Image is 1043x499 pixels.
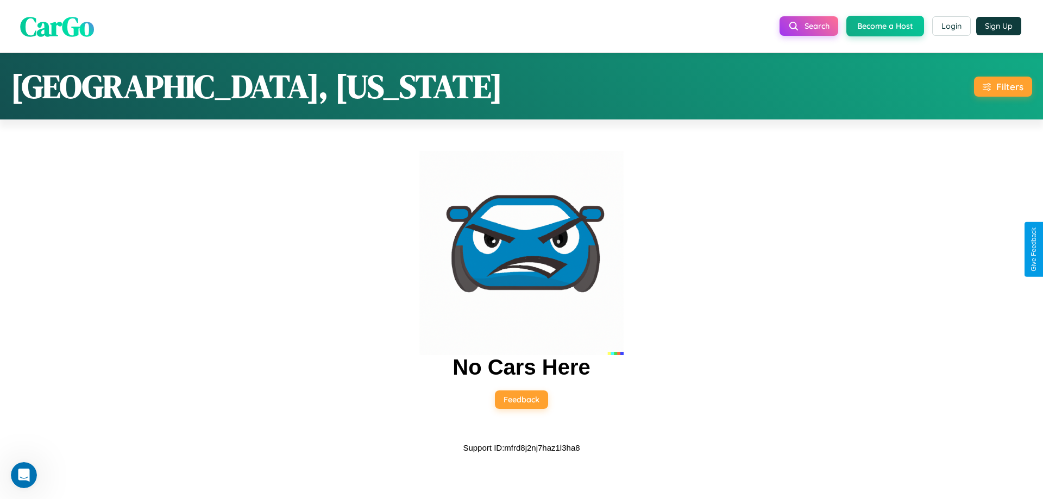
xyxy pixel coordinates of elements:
button: Sign Up [976,17,1021,35]
button: Filters [974,77,1032,97]
button: Become a Host [846,16,924,36]
div: Filters [996,81,1023,92]
h1: [GEOGRAPHIC_DATA], [US_STATE] [11,64,502,109]
button: Feedback [495,390,548,409]
p: Support ID: mfrd8j2nj7haz1l3ha8 [463,440,580,455]
h2: No Cars Here [453,355,590,380]
div: Give Feedback [1030,228,1038,271]
button: Login [932,16,971,36]
iframe: Intercom live chat [11,462,37,488]
img: car [419,151,624,355]
span: CarGo [20,7,94,45]
button: Search [780,16,838,36]
span: Search [805,21,830,31]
